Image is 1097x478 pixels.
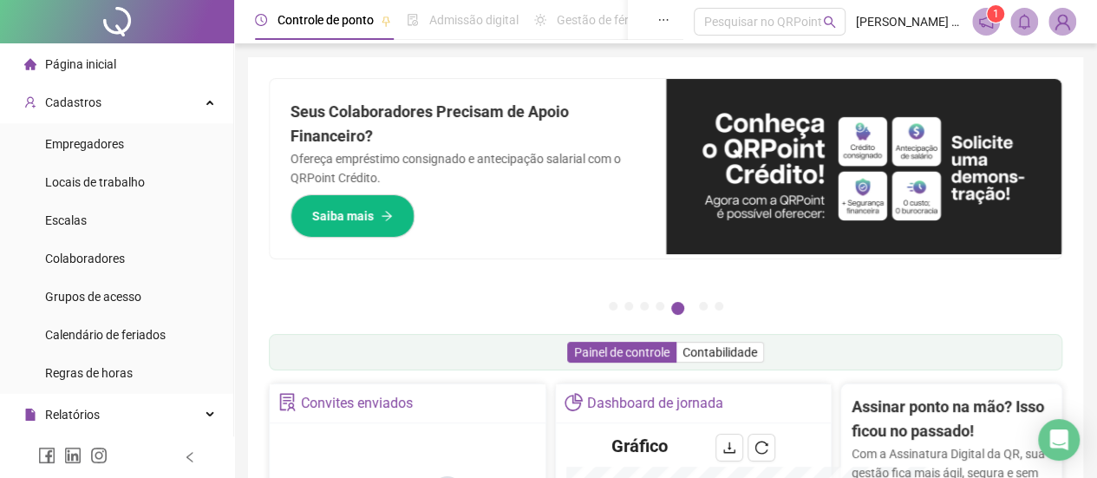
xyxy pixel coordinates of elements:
span: clock-circle [255,14,267,26]
span: 1 [993,8,999,20]
span: [PERSON_NAME] - Local Pães e Cafés [856,12,962,31]
span: left [184,451,196,463]
span: search [823,16,836,29]
button: Saiba mais [291,194,415,238]
span: Escalas [45,213,87,227]
span: reload [754,441,768,455]
span: pushpin [381,16,391,26]
button: 2 [624,302,633,311]
span: Admissão digital [429,13,519,27]
span: Gestão de férias [557,13,644,27]
span: user-add [24,96,36,108]
span: Controle de ponto [278,13,374,27]
button: 1 [609,302,617,311]
span: arrow-right [381,210,393,222]
span: ellipsis [657,14,669,26]
span: Página inicial [45,57,116,71]
span: file [24,409,36,421]
span: instagram [90,447,108,464]
span: Saiba mais [312,206,374,226]
span: file-done [407,14,419,26]
span: linkedin [64,447,82,464]
span: Relatórios [45,408,100,422]
span: Regras de horas [45,366,133,380]
sup: 1 [987,5,1004,23]
button: 5 [671,302,684,315]
p: Ofereça empréstimo consignado e antecipação salarial com o QRPoint Crédito. [291,149,645,187]
span: Painel de controle [574,345,669,359]
span: pie-chart [565,393,583,411]
h4: Gráfico [611,434,668,458]
span: home [24,58,36,70]
span: download [722,441,736,455]
span: facebook [38,447,56,464]
div: Dashboard de jornada [587,389,723,418]
button: 4 [656,302,664,311]
span: notification [978,14,994,29]
h2: Assinar ponto na mão? Isso ficou no passado! [852,395,1051,444]
span: Cadastros [45,95,101,109]
span: solution [278,393,297,411]
div: Open Intercom Messenger [1038,419,1080,461]
img: 85685 [1049,9,1075,35]
div: Convites enviados [301,389,413,418]
span: Empregadores [45,137,124,151]
h2: Seus Colaboradores Precisam de Apoio Financeiro? [291,100,645,149]
span: Colaboradores [45,252,125,265]
span: Calendário de feriados [45,328,166,342]
span: bell [1016,14,1032,29]
button: 7 [715,302,723,311]
button: 6 [699,302,708,311]
span: sun [534,14,546,26]
span: Locais de trabalho [45,175,145,189]
span: Contabilidade [682,345,757,359]
span: Grupos de acesso [45,290,141,304]
button: 3 [640,302,649,311]
img: banner%2F11e687cd-1386-4cbd-b13b-7bd81425532d.png [666,79,1062,254]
